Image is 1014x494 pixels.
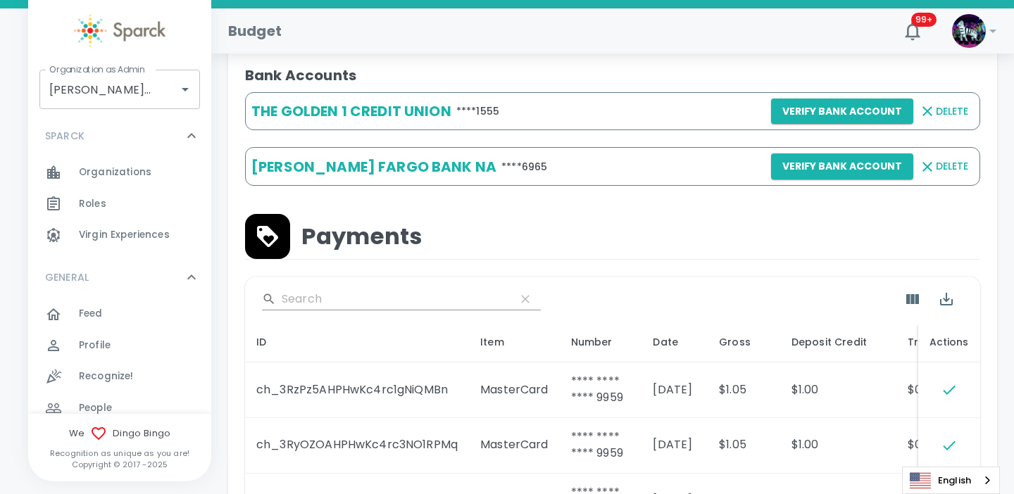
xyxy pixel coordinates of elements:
[28,256,211,298] div: GENERAL
[896,282,930,316] button: Show Columns
[935,431,963,460] span: Completed
[28,393,211,424] a: People
[708,418,780,474] td: $1.05
[245,65,356,85] b: Bank Accounts
[28,448,211,459] p: Recognition as unique as you are!
[480,334,549,350] div: Item
[708,362,780,418] td: $1.05
[791,334,885,350] div: Deposit Credit
[28,157,211,188] a: Organizations
[45,129,84,143] p: SPARCK
[641,362,708,418] td: [DATE]
[903,467,999,493] a: English
[936,103,968,120] span: Delete
[256,334,458,350] div: ID
[79,165,151,179] span: Organizations
[952,14,986,48] img: Picture of Sparck
[28,330,211,361] a: Profile
[28,220,211,251] a: Virgin Experiences
[719,334,769,350] div: Gross
[45,270,89,284] p: GENERAL
[902,467,1000,494] div: Language
[251,156,496,178] h6: [PERSON_NAME] FARGO BANK NA
[780,362,896,418] td: $1.00
[79,228,170,242] span: Virgin Experiences
[771,99,913,125] button: Verify Bank Account
[911,13,937,27] span: 99+
[245,362,469,418] td: ch_3RzPz5AHPHwKc4rc1gNiQMBn
[79,307,103,321] span: Feed
[175,80,195,99] button: Open
[74,14,165,47] img: Sparck logo
[79,197,106,211] span: Roles
[641,418,708,474] td: [DATE]
[28,361,211,392] a: Recognize!
[251,100,451,122] h6: THE GOLDEN 1 CREDIT UNION
[653,334,696,350] div: Date
[79,338,111,353] span: Profile
[902,467,1000,494] aside: Language selected: English
[780,418,896,474] td: $1.00
[282,288,504,310] input: Search
[301,222,422,251] span: Payments
[896,14,930,48] button: 99+
[913,99,974,125] button: Delete
[28,459,211,470] p: Copyright © 2017 - 2025
[28,298,211,329] a: Feed
[571,334,631,350] div: Number
[936,158,968,175] span: Delete
[28,115,211,157] div: SPARCK
[28,157,211,256] div: SPARCK
[935,376,963,404] span: Completed
[49,63,144,75] label: Organization as Admin
[930,282,963,316] button: Export
[771,153,913,179] button: Verify Bank Account
[262,292,276,306] svg: Search
[28,425,211,442] span: We Dingo Bingo
[245,418,469,474] td: ch_3RyOZOAHPHwKc4rc3NO1RPMq
[908,334,1010,350] div: Transaction Fee
[228,20,282,42] h1: Budget
[28,14,211,47] a: Sparck logo
[79,401,112,415] span: People
[28,189,211,220] a: Roles
[469,362,560,418] td: MasterCard
[79,369,134,384] span: Recognize!
[913,153,974,179] button: Delete
[469,418,560,474] td: MasterCard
